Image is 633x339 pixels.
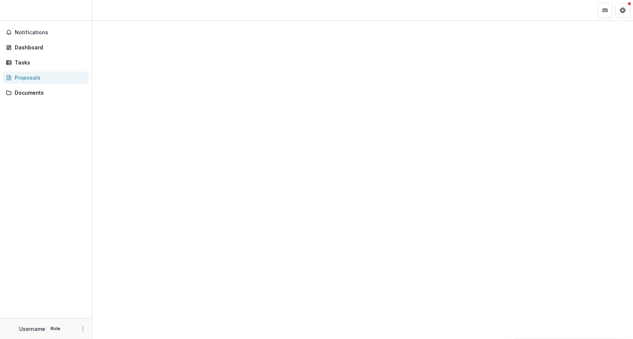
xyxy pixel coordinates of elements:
[3,41,89,53] a: Dashboard
[615,3,630,18] button: Get Help
[3,56,89,69] a: Tasks
[15,43,83,51] div: Dashboard
[3,27,89,38] button: Notifications
[15,89,83,97] div: Documents
[598,3,612,18] button: Partners
[3,71,89,84] a: Proposals
[19,325,45,333] p: Username
[78,324,87,333] button: More
[15,59,83,66] div: Tasks
[15,74,83,81] div: Proposals
[15,29,86,36] span: Notifications
[3,87,89,99] a: Documents
[48,325,63,332] p: Role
